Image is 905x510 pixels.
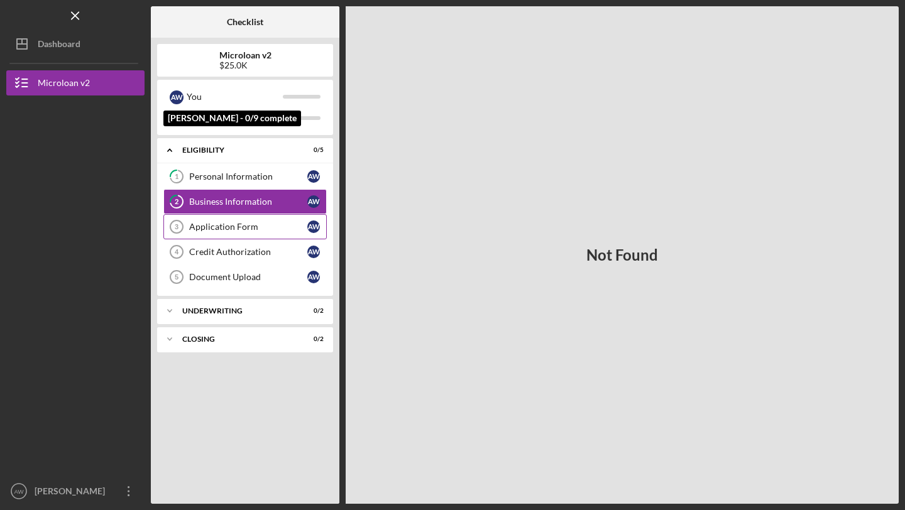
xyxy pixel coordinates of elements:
[189,272,307,282] div: Document Upload
[175,198,178,206] tspan: 2
[6,70,145,95] button: Microloan v2
[301,335,324,343] div: 0 / 2
[189,197,307,207] div: Business Information
[6,31,145,57] button: Dashboard
[14,488,24,495] text: AW
[31,479,113,507] div: [PERSON_NAME]
[301,307,324,315] div: 0 / 2
[170,112,184,126] div: K W
[163,164,327,189] a: 1Personal InformationAW
[227,17,263,27] b: Checklist
[307,195,320,208] div: A W
[219,50,271,60] b: Microloan v2
[38,31,80,60] div: Dashboard
[175,273,178,281] tspan: 5
[307,246,320,258] div: A W
[187,86,283,107] div: You
[175,173,178,181] tspan: 1
[163,189,327,214] a: 2Business InformationAW
[182,146,292,154] div: Eligibility
[170,90,184,104] div: A W
[219,60,271,70] div: $25.0K
[187,107,283,129] div: Keayoni
[586,246,658,264] h3: Not Found
[189,222,307,232] div: Application Form
[182,307,292,315] div: Underwriting
[6,479,145,504] button: AW[PERSON_NAME]
[163,239,327,264] a: 4Credit AuthorizationAW
[301,146,324,154] div: 0 / 5
[189,171,307,182] div: Personal Information
[38,70,90,99] div: Microloan v2
[182,335,292,343] div: Closing
[163,214,327,239] a: 3Application FormAW
[175,248,179,256] tspan: 4
[163,264,327,290] a: 5Document UploadAW
[307,220,320,233] div: A W
[307,271,320,283] div: A W
[189,247,307,257] div: Credit Authorization
[175,223,178,231] tspan: 3
[307,170,320,183] div: A W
